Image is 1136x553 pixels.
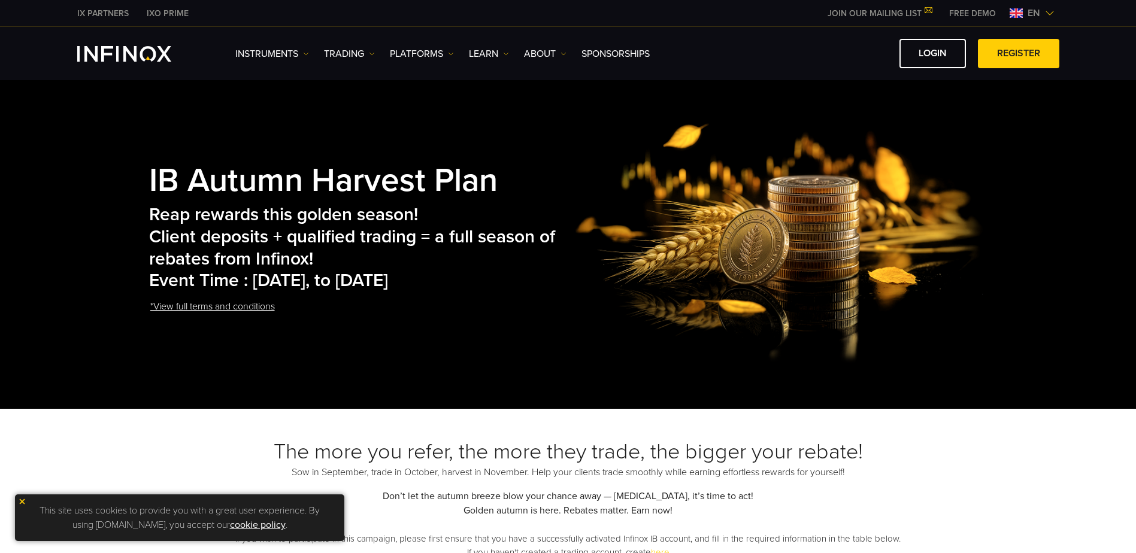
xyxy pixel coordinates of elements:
[978,39,1059,68] a: REGISTER
[68,7,138,20] a: INFINOX
[230,519,286,531] a: cookie policy
[581,47,650,61] a: SPONSORSHIPS
[149,439,987,465] h3: The more you refer, the more they trade, the bigger your rebate!
[235,47,309,61] a: Instruments
[819,8,940,19] a: JOIN OUR MAILING LIST
[469,47,509,61] a: Learn
[390,47,454,61] a: PLATFORMS
[149,465,987,479] p: Sow in September, trade in October, harvest in November. Help your clients trade smoothly while e...
[899,39,966,68] a: LOGIN
[18,497,26,506] img: yellow close icon
[21,500,338,535] p: This site uses cookies to provide you with a great user experience. By using [DOMAIN_NAME], you a...
[940,7,1005,20] a: INFINOX MENU
[138,7,198,20] a: INFINOX
[77,46,199,62] a: INFINOX Logo
[149,161,498,200] strong: IB Autumn Harvest Plan
[1023,6,1045,20] span: en
[524,47,567,61] a: ABOUT
[324,47,375,61] a: TRADING
[149,292,276,321] a: *View full terms and conditions
[149,204,575,291] h2: Reap rewards this golden season! Client deposits + qualified trading = a full season of rebates f...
